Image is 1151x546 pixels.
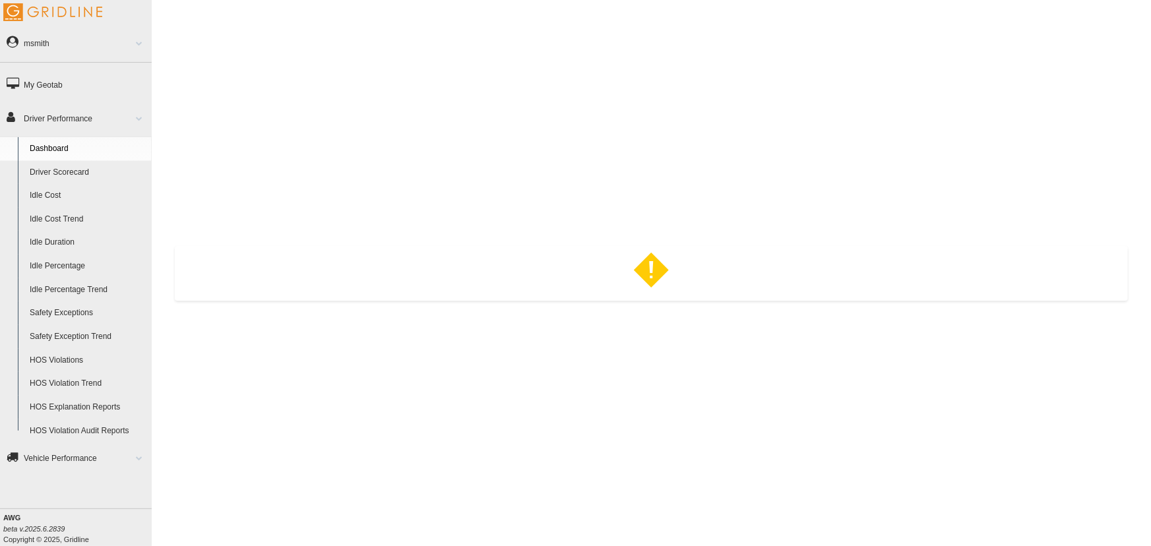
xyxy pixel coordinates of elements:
a: Safety Exception Trend [24,325,152,349]
a: HOS Violation Trend [24,372,152,396]
a: Driver Scorecard [24,161,152,185]
a: Idle Percentage [24,255,152,278]
a: HOS Violation Audit Reports [24,419,152,443]
a: Idle Duration [24,231,152,255]
i: beta v.2025.6.2839 [3,525,65,533]
img: Gridline [3,3,102,21]
b: AWG [3,514,20,522]
a: Dashboard [24,137,152,161]
div: error-box [162,16,1141,530]
a: HOS Violations [24,349,152,373]
a: Idle Cost [24,184,152,208]
div: Copyright © 2025, Gridline [3,512,152,545]
a: Safety Exceptions [24,301,152,325]
a: Idle Cost Trend [24,208,152,231]
a: HOS Explanation Reports [24,396,152,419]
a: Idle Percentage Trend [24,278,152,302]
